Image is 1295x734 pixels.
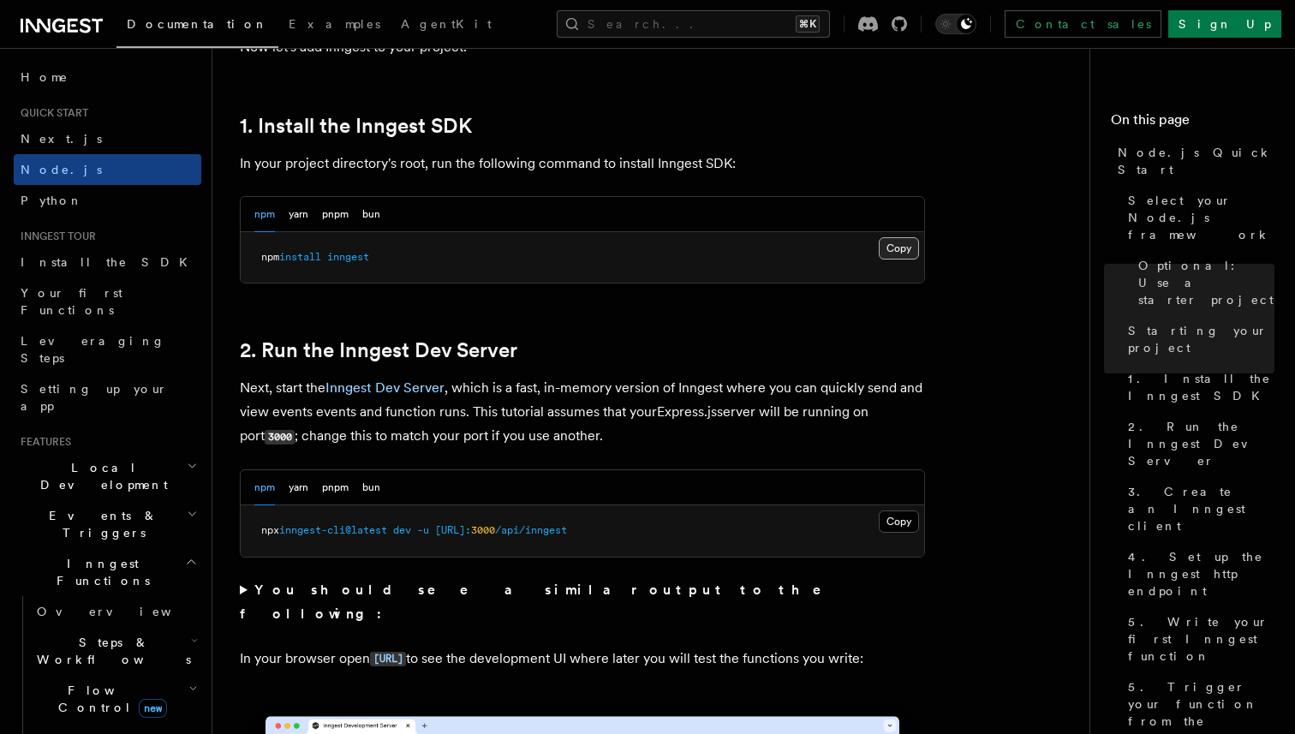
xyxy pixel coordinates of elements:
span: new [139,699,167,718]
button: Search...⌘K [557,10,830,38]
h4: On this page [1111,110,1274,137]
span: dev [393,524,411,536]
p: In your browser open to see the development UI where later you will test the functions you write: [240,647,925,671]
button: pnpm [322,197,349,232]
code: 3000 [265,430,295,445]
span: Install the SDK [21,255,198,269]
span: Your first Functions [21,286,122,317]
button: npm [254,470,275,505]
a: AgentKit [391,5,502,46]
a: 1. Install the Inngest SDK [1121,363,1274,411]
button: Inngest Functions [14,548,201,596]
kbd: ⌘K [796,15,820,33]
span: Home [21,69,69,86]
span: Flow Control [30,682,188,716]
a: Overview [30,596,201,627]
a: 3. Create an Inngest client [1121,476,1274,541]
span: /api/inngest [495,524,567,536]
button: Events & Triggers [14,500,201,548]
a: Install the SDK [14,247,201,277]
a: Setting up your app [14,373,201,421]
span: Events & Triggers [14,507,187,541]
span: Starting your project [1128,322,1274,356]
span: Local Development [14,459,187,493]
button: Toggle dark mode [935,14,976,34]
button: Copy [879,510,919,533]
span: inngest-cli@latest [279,524,387,536]
button: bun [362,197,380,232]
span: Next.js [21,132,102,146]
a: Optional: Use a starter project [1131,250,1274,315]
button: Local Development [14,452,201,500]
button: yarn [289,197,308,232]
a: 1. Install the Inngest SDK [240,114,472,138]
button: Copy [879,237,919,260]
span: Node.js Quick Start [1118,144,1274,178]
span: install [279,251,321,263]
span: 4. Set up the Inngest http endpoint [1128,548,1274,600]
span: Examples [289,17,380,31]
span: AgentKit [401,17,492,31]
strong: You should see a similar output to the following: [240,582,845,622]
p: In your project directory's root, run the following command to install Inngest SDK: [240,152,925,176]
a: Node.js [14,154,201,185]
a: Documentation [116,5,278,48]
span: inngest [327,251,369,263]
span: npm [261,251,279,263]
p: Next, start the , which is a fast, in-memory version of Inngest where you can quickly send and vi... [240,376,925,449]
span: Documentation [127,17,268,31]
span: Overview [37,605,213,618]
a: Inngest Dev Server [325,379,445,396]
a: Select your Node.js framework [1121,185,1274,250]
button: bun [362,470,380,505]
a: Starting your project [1121,315,1274,363]
span: Node.js [21,163,102,176]
a: [URL] [370,650,406,666]
a: Your first Functions [14,277,201,325]
button: Steps & Workflows [30,627,201,675]
a: 2. Run the Inngest Dev Server [1121,411,1274,476]
a: Node.js Quick Start [1111,137,1274,185]
span: Steps & Workflows [30,634,191,668]
summary: You should see a similar output to the following: [240,578,925,626]
a: Sign Up [1168,10,1281,38]
span: Inngest Functions [14,555,185,589]
span: 1. Install the Inngest SDK [1128,370,1274,404]
a: 2. Run the Inngest Dev Server [240,338,517,362]
a: Next.js [14,123,201,154]
span: Select your Node.js framework [1128,192,1274,243]
button: Flow Controlnew [30,675,201,723]
a: Examples [278,5,391,46]
a: 5. Write your first Inngest function [1121,606,1274,671]
code: [URL] [370,652,406,666]
span: Quick start [14,106,88,120]
a: Home [14,62,201,92]
span: 3000 [471,524,495,536]
button: yarn [289,470,308,505]
span: [URL]: [435,524,471,536]
a: Contact sales [1005,10,1161,38]
button: npm [254,197,275,232]
span: npx [261,524,279,536]
span: 2. Run the Inngest Dev Server [1128,418,1274,469]
a: Python [14,185,201,216]
button: pnpm [322,470,349,505]
span: Features [14,435,71,449]
span: Leveraging Steps [21,334,165,365]
span: Python [21,194,83,207]
a: 4. Set up the Inngest http endpoint [1121,541,1274,606]
a: Leveraging Steps [14,325,201,373]
span: Setting up your app [21,382,168,413]
span: -u [417,524,429,536]
span: 5. Write your first Inngest function [1128,613,1274,665]
span: Inngest tour [14,230,96,243]
span: 3. Create an Inngest client [1128,483,1274,534]
span: Optional: Use a starter project [1138,257,1274,308]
